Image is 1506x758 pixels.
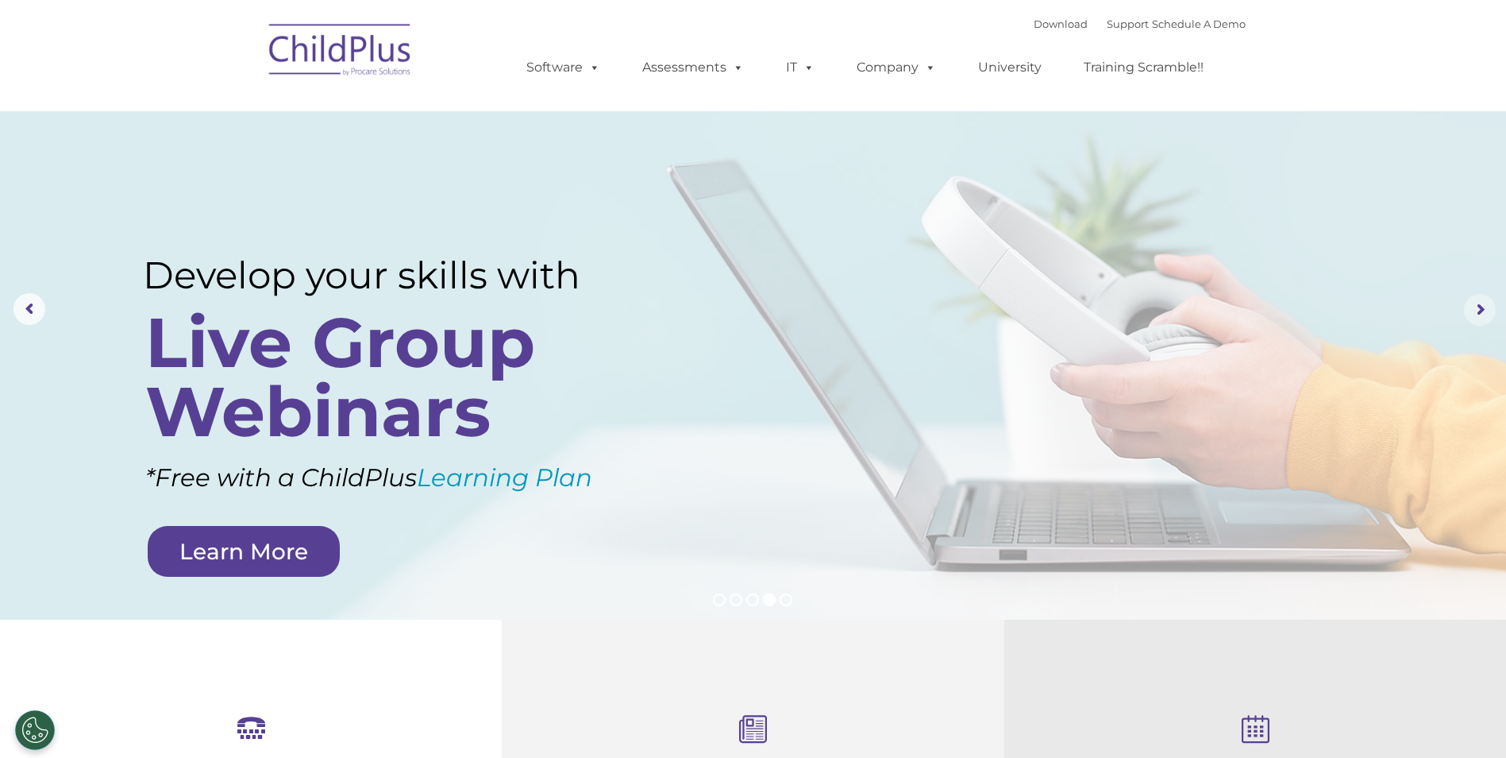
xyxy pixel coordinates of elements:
[510,52,616,83] a: Software
[1107,17,1149,30] a: Support
[417,462,592,493] a: Learning Plan
[1068,52,1219,83] a: Training Scramble!!
[962,52,1057,83] a: University
[145,308,635,447] rs-layer: Live Group Webinars
[1034,17,1246,30] font: |
[1152,17,1246,30] a: Schedule A Demo
[145,455,677,501] rs-layer: *Free with a ChildPlus
[148,526,340,577] a: Learn More
[1034,17,1088,30] a: Download
[143,253,641,298] rs-layer: Develop your skills with
[626,52,760,83] a: Assessments
[770,52,830,83] a: IT
[841,52,952,83] a: Company
[221,105,269,117] span: Last name
[15,710,55,750] button: Cookies Settings
[261,13,420,92] img: ChildPlus by Procare Solutions
[221,170,288,182] span: Phone number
